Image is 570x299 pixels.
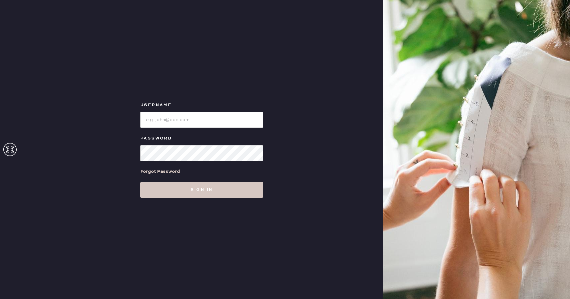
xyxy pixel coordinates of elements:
[140,161,180,182] a: Forgot Password
[140,112,263,128] input: e.g. john@doe.com
[140,101,263,109] label: Username
[140,134,263,142] label: Password
[140,168,180,175] div: Forgot Password
[140,182,263,198] button: Sign in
